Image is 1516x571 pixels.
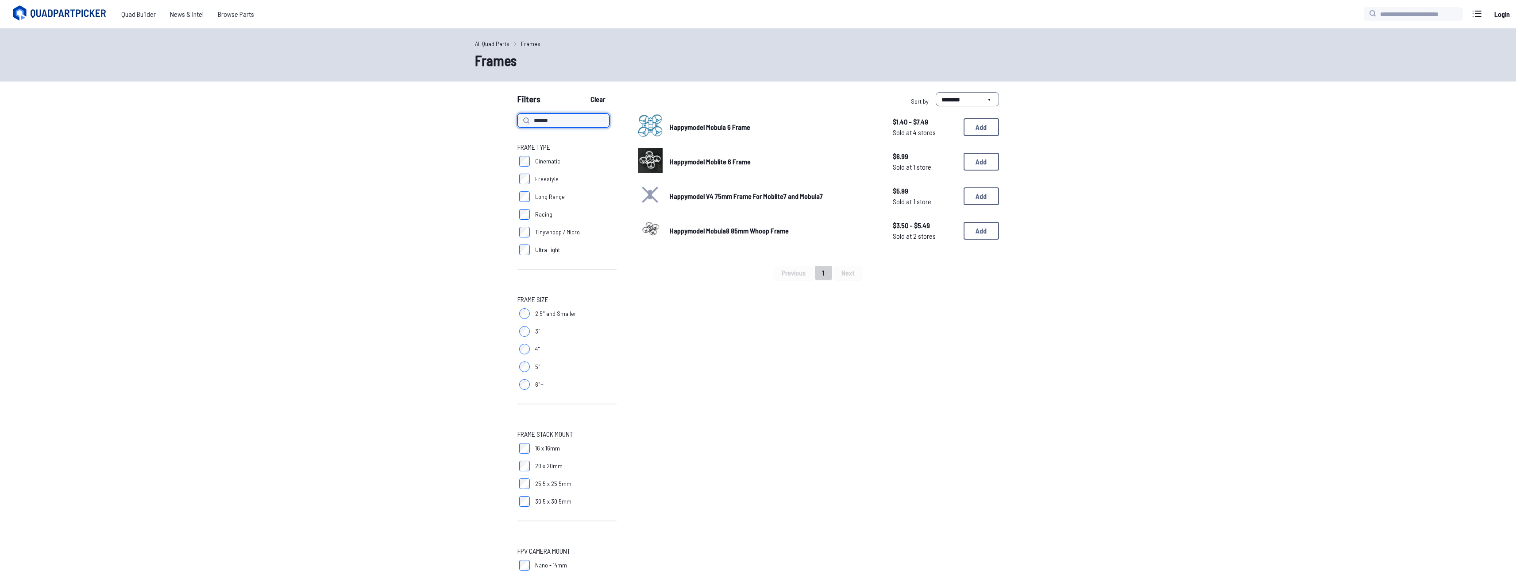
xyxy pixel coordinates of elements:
span: Ultra-light [535,245,560,254]
span: Nano - 14mm [535,561,567,570]
a: News & Intel [163,5,211,23]
span: 30.5 x 30.5mm [535,497,571,506]
span: Sort by [911,97,929,105]
button: Add [964,118,999,136]
button: 1 [815,266,832,280]
span: Happymodel Mobula 6 Frame [670,123,750,131]
input: 6"+ [519,379,530,390]
select: Sort by [936,92,999,106]
a: image [638,113,663,141]
input: 30.5 x 30.5mm [519,496,530,507]
button: Add [964,222,999,240]
a: Happymodel Mobula 6 Frame [670,122,879,132]
span: Sold at 1 store [893,196,957,207]
span: Sold at 4 stores [893,127,957,138]
img: image [638,148,663,173]
a: Happymodel Mobula8 85mm Whoop Frame [670,225,879,236]
span: 6"+ [535,380,544,389]
span: 25.5 x 25.5mm [535,479,571,488]
a: Browse Parts [211,5,261,23]
input: Ultra-light [519,245,530,255]
input: 3" [519,326,530,337]
a: image [638,148,663,175]
span: 2.5" and Smaller [535,309,576,318]
span: 16 x 16mm [535,444,560,453]
span: Frame Size [517,294,548,305]
span: Happymodel Moblite 6 Frame [670,157,751,166]
span: 4" [535,345,540,353]
input: 2.5" and Smaller [519,308,530,319]
span: Frame Stack Mount [517,429,573,439]
a: image [638,217,663,245]
button: Clear [583,92,613,106]
img: image [638,217,663,242]
span: Happymodel V4 75mm Frame For Moblite7 and Mobula7 [670,192,823,200]
input: 20 x 20mm [519,461,530,471]
a: Login [1491,5,1512,23]
input: Nano - 14mm [519,560,530,571]
span: $5.99 [893,186,957,196]
span: $3.50 - $5.49 [893,220,957,231]
span: Happymodel Mobula8 85mm Whoop Frame [670,226,789,235]
span: Freestyle [535,175,559,183]
span: $6.99 [893,151,957,162]
span: Cinematic [535,157,560,166]
input: Cinematic [519,156,530,167]
a: Happymodel Moblite 6 Frame [670,156,879,167]
a: Quad Builder [114,5,163,23]
input: Long Range [519,191,530,202]
input: Racing [519,209,530,220]
input: Freestyle [519,174,530,184]
input: Tinywhoop / Micro [519,227,530,237]
span: Racing [535,210,552,219]
span: 3" [535,327,540,336]
span: Sold at 1 store [893,162,957,172]
span: Tinywhoop / Micro [535,228,580,237]
span: Long Range [535,192,565,201]
input: 16 x 16mm [519,443,530,454]
input: 5" [519,361,530,372]
span: 5" [535,362,540,371]
span: Sold at 2 stores [893,231,957,241]
h1: Frames [475,50,1042,71]
a: Happymodel V4 75mm Frame For Moblite7 and Mobula7 [670,191,879,202]
span: Filters [517,92,540,110]
input: 25.5 x 25.5mm [519,478,530,489]
span: FPV Camera Mount [517,546,570,556]
a: Frames [521,39,540,48]
button: Add [964,187,999,205]
span: Frame Type [517,142,550,152]
span: $1.40 - $7.49 [893,117,957,127]
input: 4" [519,344,530,354]
span: 20 x 20mm [535,462,563,470]
img: image [638,113,663,138]
button: Add [964,153,999,171]
a: All Quad Parts [475,39,509,48]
